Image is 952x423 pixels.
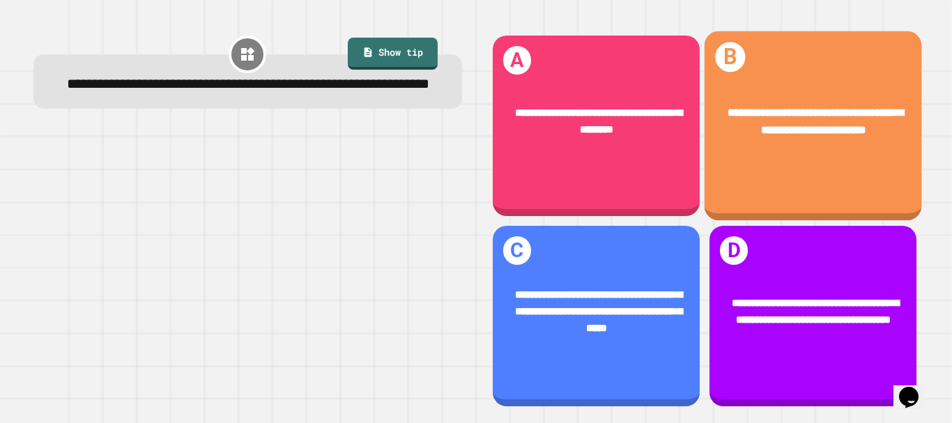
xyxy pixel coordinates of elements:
h1: D [720,236,748,265]
h1: B [715,42,745,72]
iframe: chat widget [893,367,938,409]
h1: C [503,236,532,265]
h1: A [503,46,532,75]
a: Show tip [348,38,437,70]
